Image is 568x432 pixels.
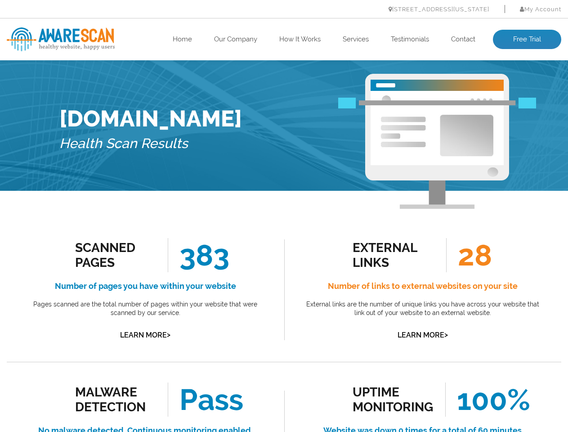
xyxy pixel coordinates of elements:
img: Free Website Analysis [371,91,504,165]
h5: Health Scan Results [59,132,242,156]
span: 100% [445,382,530,417]
span: > [444,328,448,341]
span: > [167,328,170,341]
img: Free Webiste Analysis [338,98,536,108]
span: Pass [168,382,243,417]
span: 28 [446,238,492,272]
a: Learn More> [398,331,448,339]
div: external links [353,240,434,270]
div: uptime monitoring [353,385,434,414]
h1: [DOMAIN_NAME] [59,105,242,132]
span: 383 [168,238,229,272]
p: External links are the number of unique links you have across your website that link out of your ... [304,300,541,318]
div: scanned pages [75,240,157,270]
h4: Number of links to external websites on your site [304,279,541,293]
h4: Number of pages you have within your website [27,279,264,293]
img: Free Webiste Analysis [365,74,509,209]
div: malware detection [75,385,157,414]
a: Learn More> [120,331,170,339]
p: Pages scanned are the total number of pages within your website that were scanned by our service. [27,300,264,318]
